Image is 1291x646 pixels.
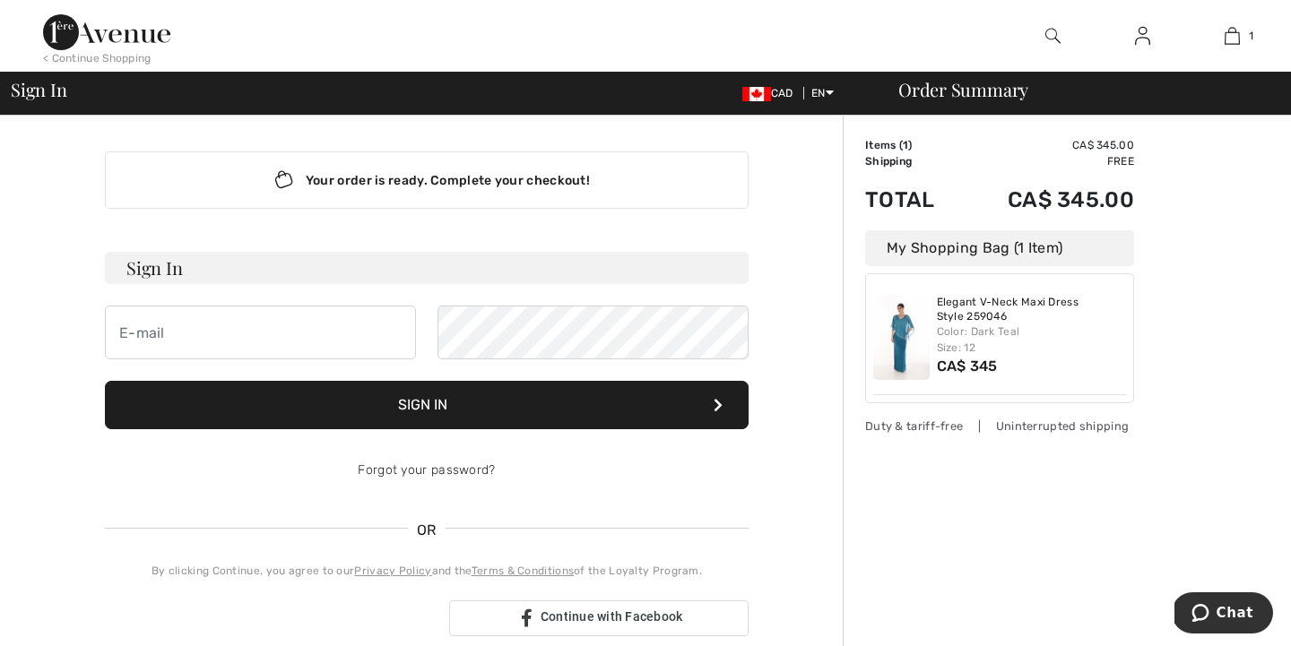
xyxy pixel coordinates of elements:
[937,357,998,375] span: CA$ 345
[472,564,574,577] a: Terms & Conditions
[742,87,801,99] span: CAD
[873,296,930,380] img: Elegant V-Neck Maxi Dress Style 259046
[11,81,66,99] span: Sign In
[43,50,152,66] div: < Continue Shopping
[43,14,170,50] img: 1ère Avenue
[865,153,960,169] td: Shipping
[408,520,446,541] span: OR
[865,418,1134,435] div: Duty & tariff-free | Uninterrupted shipping
[105,151,749,209] div: Your order is ready. Complete your checkout!
[937,296,1127,323] a: Elegant V-Neck Maxi Dress Style 259046
[354,564,431,577] a: Privacy Policy
[105,306,416,359] input: E-mail
[811,87,834,99] span: EN
[105,252,749,284] h3: Sign In
[105,599,435,638] div: Sign in with Google. Opens in new tab
[877,81,1280,99] div: Order Summary
[105,381,749,429] button: Sign In
[1225,25,1240,47] img: My Bag
[903,139,908,151] span: 1
[1135,25,1150,47] img: My Info
[1249,28,1253,44] span: 1
[960,137,1134,153] td: CA$ 345.00
[1188,25,1276,47] a: 1
[1174,592,1273,637] iframe: Opens a widget where you can chat to one of our agents
[541,609,683,624] span: Continue with Facebook
[865,137,960,153] td: Items ( )
[960,169,1134,230] td: CA$ 345.00
[358,462,495,478] a: Forgot your password?
[96,599,444,638] iframe: Sign in with Google Button
[742,87,771,101] img: Canadian Dollar
[1121,25,1165,47] a: Sign In
[865,169,960,230] td: Total
[865,230,1134,266] div: My Shopping Bag (1 Item)
[960,153,1134,169] td: Free
[105,563,749,579] div: By clicking Continue, you agree to our and the of the Loyalty Program.
[937,323,1127,356] div: Color: Dark Teal Size: 12
[449,600,749,636] a: Continue with Facebook
[1045,25,1061,47] img: search the website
